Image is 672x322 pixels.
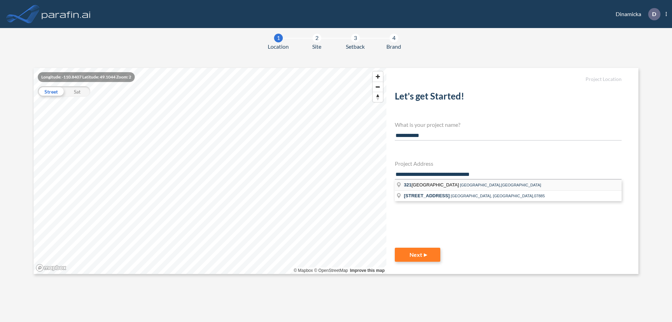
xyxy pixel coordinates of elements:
span: 321 [404,182,412,187]
h5: Project Location [395,76,622,82]
a: OpenStreetMap [314,268,348,273]
div: 4 [390,34,398,42]
div: 1 [274,34,283,42]
a: Mapbox [294,268,313,273]
button: Reset bearing to north [373,92,383,102]
span: [GEOGRAPHIC_DATA], [GEOGRAPHIC_DATA],07885 [451,194,545,198]
h2: Let's get Started! [395,91,622,104]
h4: What is your project name? [395,121,622,128]
div: 2 [313,34,321,42]
button: Next [395,248,440,262]
canvas: Map [34,68,386,274]
span: Location [268,42,289,51]
div: Dinamicka [605,8,667,20]
span: [GEOGRAPHIC_DATA],[GEOGRAPHIC_DATA] [460,183,541,187]
div: Sat [64,86,90,97]
button: Zoom in [373,71,383,82]
img: logo [40,7,92,21]
span: [GEOGRAPHIC_DATA] [404,182,460,187]
div: 3 [351,34,360,42]
h4: Project Address [395,160,622,167]
div: Street [38,86,64,97]
span: Site [312,42,321,51]
button: Zoom out [373,82,383,92]
a: Mapbox homepage [36,264,66,272]
p: D [652,11,656,17]
span: [STREET_ADDRESS] [404,193,450,198]
span: Brand [386,42,401,51]
div: Longitude: -110.8407 Latitude: 49.1044 Zoom: 2 [38,72,135,82]
a: Improve this map [350,268,385,273]
span: Setback [346,42,365,51]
